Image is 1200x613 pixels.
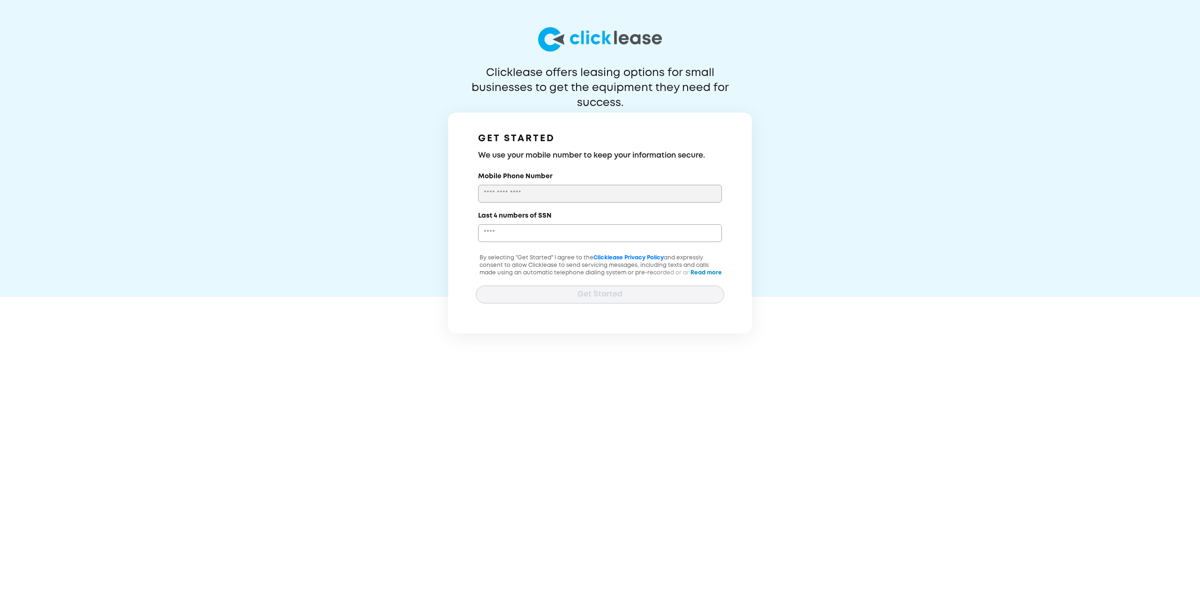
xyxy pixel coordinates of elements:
p: By selecting "Get Started" I agree to the and expressly consent to allow Clicklease to send servi... [476,254,724,299]
label: Last 4 numbers of SSN [478,211,552,220]
a: Clicklease Privacy Policy [593,255,664,260]
h1: GET STARTED [478,131,722,146]
p: Clicklease offers leasing options for small businesses to get the equipment they need for success. [449,66,751,96]
img: logo-larg [538,27,662,52]
button: Get Started [476,286,724,303]
h3: We use your mobile number to keep your information secure. [478,150,722,161]
label: Mobile Phone Number [478,172,553,181]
